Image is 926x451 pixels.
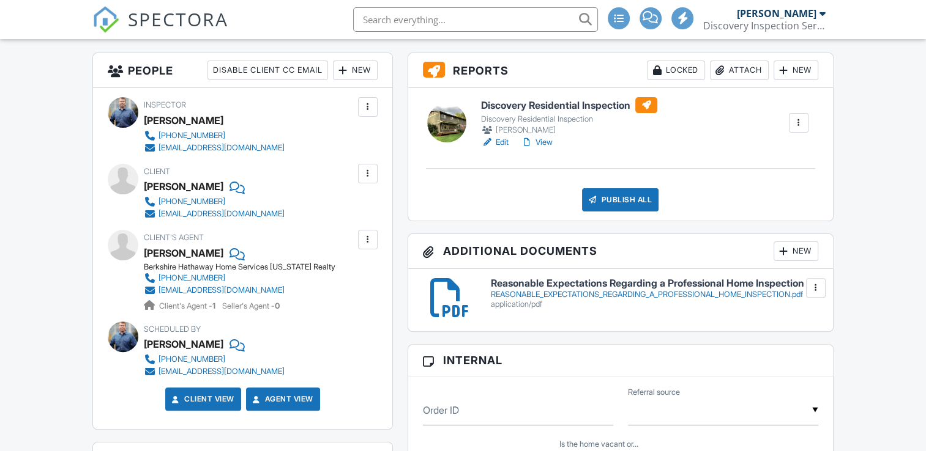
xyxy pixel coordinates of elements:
[481,114,657,124] div: Discovery Residential Inspection
[144,244,223,262] a: [PERSON_NAME]
[144,111,223,130] div: [PERSON_NAME]
[159,285,285,295] div: [EMAIL_ADDRESS][DOMAIN_NAME]
[423,403,459,417] label: Order ID
[144,284,326,296] a: [EMAIL_ADDRESS][DOMAIN_NAME]
[628,387,680,398] label: Referral source
[408,53,833,88] h3: Reports
[144,335,223,353] div: [PERSON_NAME]
[159,354,225,364] div: [PHONE_NUMBER]
[521,136,553,148] a: View
[774,61,818,80] div: New
[481,97,657,113] h6: Discovery Residential Inspection
[144,233,204,242] span: Client's Agent
[92,6,119,33] img: The Best Home Inspection Software - Spectora
[353,7,598,32] input: Search everything...
[408,234,833,269] h3: Additional Documents
[159,197,225,207] div: [PHONE_NUMBER]
[250,393,313,405] a: Agent View
[144,100,186,109] span: Inspector
[144,365,285,378] a: [EMAIL_ADDRESS][DOMAIN_NAME]
[774,241,818,261] div: New
[159,209,285,219] div: [EMAIL_ADDRESS][DOMAIN_NAME]
[275,301,280,310] strong: 0
[582,188,659,211] div: Publish All
[144,208,285,220] a: [EMAIL_ADDRESS][DOMAIN_NAME]
[481,97,657,136] a: Discovery Residential Inspection Discovery Residential Inspection [PERSON_NAME]
[737,7,816,20] div: [PERSON_NAME]
[159,273,225,283] div: [PHONE_NUMBER]
[481,124,657,136] div: [PERSON_NAME]
[710,61,769,80] div: Attach
[647,61,705,80] div: Locked
[559,439,638,450] label: Is the home vacant or occupied?
[491,278,818,289] h6: Reasonable Expectations Regarding a Professional Home Inspection
[144,272,326,284] a: [PHONE_NUMBER]
[481,136,509,148] a: Edit
[128,6,228,32] span: SPECTORA
[144,353,285,365] a: [PHONE_NUMBER]
[93,53,392,88] h3: People
[333,61,378,80] div: New
[222,301,280,310] span: Seller's Agent -
[92,16,228,42] a: SPECTORA
[159,143,285,153] div: [EMAIL_ADDRESS][DOMAIN_NAME]
[144,262,335,272] div: Berkshire Hathaway Home Services [US_STATE] Realty
[408,345,833,376] h3: Internal
[144,177,223,196] div: [PERSON_NAME]
[159,367,285,376] div: [EMAIL_ADDRESS][DOMAIN_NAME]
[159,131,225,141] div: [PHONE_NUMBER]
[144,196,285,208] a: [PHONE_NUMBER]
[144,130,285,142] a: [PHONE_NUMBER]
[491,299,818,309] div: application/pdf
[144,167,170,176] span: Client
[159,301,217,310] span: Client's Agent -
[207,61,328,80] div: Disable Client CC Email
[491,290,818,299] div: REASONABLE_EXPECTATIONS_REGARDING_A_PROFESSIONAL_HOME_INSPECTION.pdf
[212,301,215,310] strong: 1
[144,324,201,334] span: Scheduled By
[144,142,285,154] a: [EMAIL_ADDRESS][DOMAIN_NAME]
[703,20,826,32] div: Discovery Inspection Services
[491,278,818,309] a: Reasonable Expectations Regarding a Professional Home Inspection REASONABLE_EXPECTATIONS_REGARDIN...
[170,393,234,405] a: Client View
